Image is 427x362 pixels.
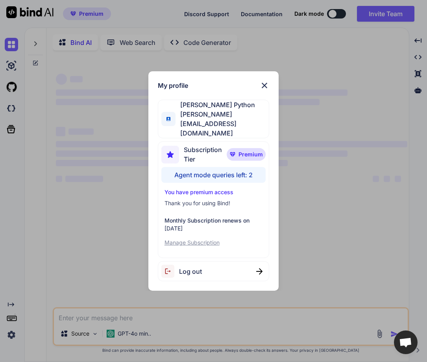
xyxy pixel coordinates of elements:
[176,110,269,138] span: [PERSON_NAME][EMAIL_ADDRESS][DOMAIN_NAME]
[238,150,263,158] span: Premium
[184,145,227,164] span: Subscription Tier
[158,81,188,90] h1: My profile
[179,267,202,276] span: Log out
[165,188,263,196] p: You have premium access
[161,265,179,278] img: logout
[394,330,418,354] div: Open chat
[165,217,263,225] p: Monthly Subscription renews on
[161,167,266,183] div: Agent mode queries left: 2
[256,268,262,275] img: close
[230,152,235,157] img: premium
[161,146,179,163] img: subscription
[176,100,269,110] span: [PERSON_NAME] Python
[166,117,171,121] img: profile
[260,81,269,90] img: close
[165,239,263,247] p: Manage Subscription
[165,199,263,207] p: Thank you for using Bind!
[165,225,263,232] p: [DATE]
